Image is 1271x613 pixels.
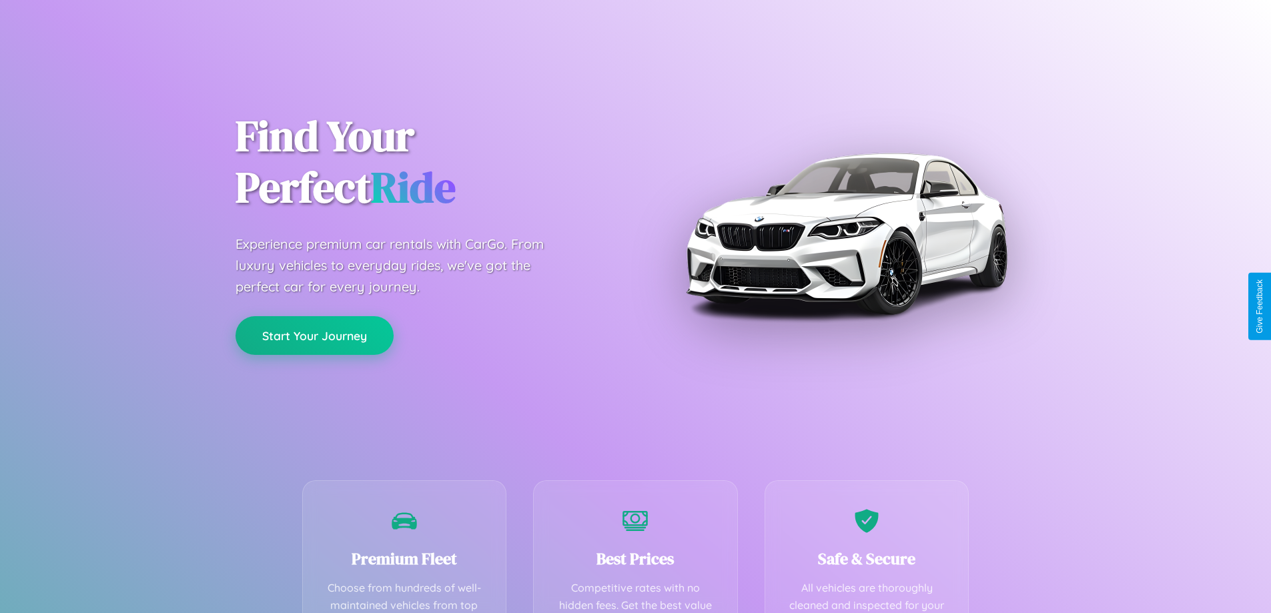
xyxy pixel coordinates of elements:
h3: Safe & Secure [785,548,949,570]
p: Experience premium car rentals with CarGo. From luxury vehicles to everyday rides, we've got the ... [236,233,569,297]
span: Ride [371,158,456,216]
h3: Best Prices [554,548,717,570]
div: Give Feedback [1255,279,1264,334]
h3: Premium Fleet [323,548,486,570]
h1: Find Your Perfect [236,111,616,213]
button: Start Your Journey [236,316,394,355]
img: Premium BMW car rental vehicle [679,67,1013,400]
